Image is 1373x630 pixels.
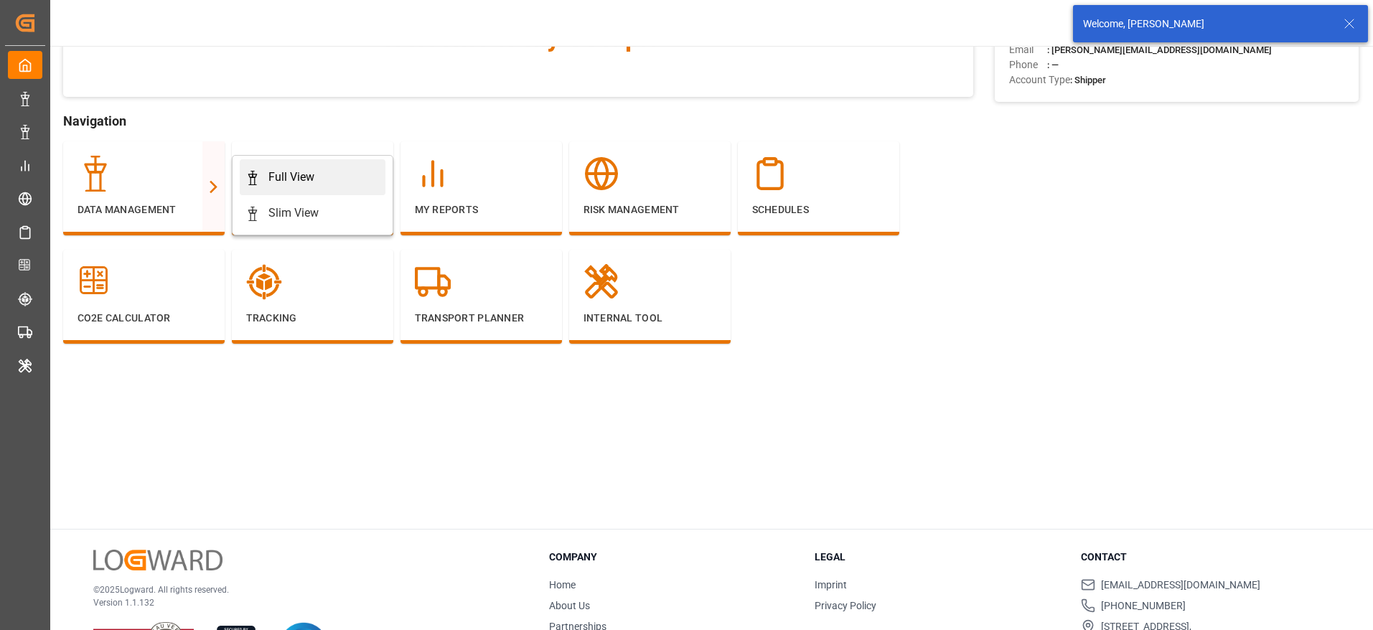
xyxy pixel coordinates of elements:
span: Account Type [1009,72,1070,88]
div: Slim View [268,204,319,222]
p: CO2e Calculator [78,311,210,326]
p: Transport Planner [415,311,548,326]
p: Schedules [752,202,885,217]
span: : [PERSON_NAME][EMAIL_ADDRESS][DOMAIN_NAME] [1047,44,1272,55]
p: Internal Tool [584,311,716,326]
a: About Us [549,600,590,611]
p: Version 1.1.132 [93,596,513,609]
a: Slim View [240,195,385,231]
p: © 2025 Logward. All rights reserved. [93,583,513,596]
p: Risk Management [584,202,716,217]
img: Logward Logo [93,550,222,570]
div: Welcome, [PERSON_NAME] [1083,17,1330,32]
a: Imprint [815,579,847,591]
h3: Contact [1081,550,1329,565]
a: Home [549,579,576,591]
span: Phone [1009,57,1047,72]
a: Full View [240,159,385,195]
p: Tracking [246,311,379,326]
h3: Company [549,550,797,565]
div: Full View [268,169,314,186]
span: : Shipper [1070,75,1106,85]
p: My Reports [415,202,548,217]
a: Privacy Policy [815,600,876,611]
span: : — [1047,60,1059,70]
h3: Legal [815,550,1062,565]
span: Email [1009,42,1047,57]
p: Data Management [78,202,210,217]
span: Navigation [63,111,973,131]
span: [EMAIL_ADDRESS][DOMAIN_NAME] [1101,578,1260,593]
span: [PHONE_NUMBER] [1101,598,1186,613]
